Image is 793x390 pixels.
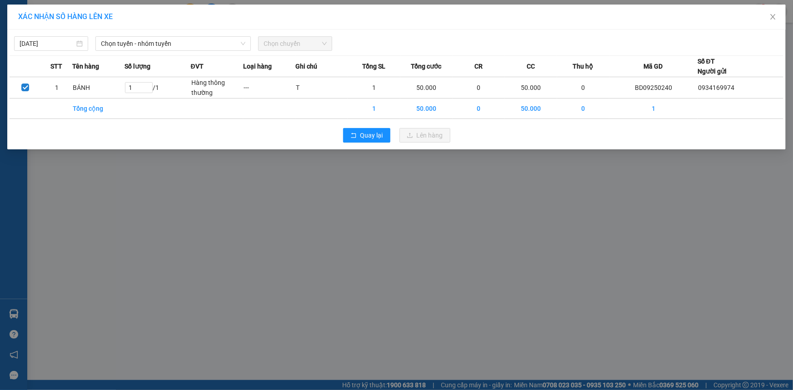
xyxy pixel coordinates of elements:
span: Mã GD [644,61,663,71]
span: PV [PERSON_NAME] [91,64,126,74]
td: 50.000 [505,99,557,119]
td: BD09250240 [609,77,698,99]
span: BD09250240 [91,34,128,41]
td: 50.000 [505,77,557,99]
span: Nơi nhận: [70,63,84,76]
td: 1 [609,99,698,119]
span: close [769,13,777,20]
td: Tổng cộng [72,99,125,119]
strong: BIÊN NHẬN GỬI HÀNG HOÁ [31,54,105,61]
td: 50.000 [400,77,453,99]
span: rollback [350,132,357,139]
td: 1 [41,77,72,99]
td: 50.000 [400,99,453,119]
td: 1 [348,77,400,99]
span: Tổng cước [411,61,441,71]
td: BÁNH [72,77,125,99]
span: Chọn chuyến [264,37,327,50]
span: Chọn tuyến - nhóm tuyến [101,37,245,50]
span: Tổng SL [362,61,385,71]
span: XÁC NHẬN SỐ HÀNG LÊN XE [18,12,113,21]
span: down [240,41,246,46]
img: logo [9,20,21,43]
span: Tên hàng [72,61,99,71]
button: Close [760,5,786,30]
span: STT [50,61,62,71]
span: 0934169974 [698,84,734,91]
span: Loại hàng [243,61,272,71]
td: / 1 [125,77,190,99]
td: 0 [453,77,505,99]
td: 0 [453,99,505,119]
span: CC [527,61,535,71]
td: Hàng thông thường [191,77,243,99]
span: ĐVT [191,61,204,71]
td: T [295,77,348,99]
span: Số lượng [125,61,150,71]
span: Ghi chú [295,61,317,71]
div: Số ĐT Người gửi [698,56,727,76]
td: --- [243,77,295,99]
span: Quay lại [360,130,383,140]
input: 14/09/2025 [20,39,75,49]
td: 1 [348,99,400,119]
td: 0 [557,77,609,99]
button: rollbackQuay lại [343,128,390,143]
span: 12:54:48 [DATE] [86,41,128,48]
span: CR [474,61,483,71]
span: Thu hộ [573,61,594,71]
span: Nơi gửi: [9,63,19,76]
button: uploadLên hàng [399,128,450,143]
td: 0 [557,99,609,119]
strong: CÔNG TY TNHH [GEOGRAPHIC_DATA] 214 QL13 - P.26 - Q.BÌNH THẠNH - TP HCM 1900888606 [24,15,74,49]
